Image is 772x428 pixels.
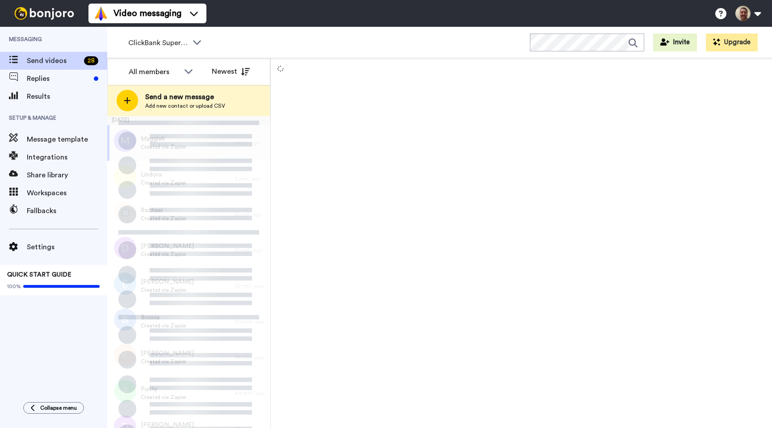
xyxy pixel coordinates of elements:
[235,318,266,325] div: 30 min. ago
[27,242,107,252] span: Settings
[27,152,107,163] span: Integrations
[235,282,266,290] div: 22 min. ago
[27,134,107,145] span: Message template
[7,272,71,278] span: QUICK START GUIDE
[128,38,188,48] span: ClickBank Super Funnel Webinar Registrants
[114,273,136,295] img: e.png
[94,6,108,21] img: vm-color.svg
[141,349,194,358] span: [PERSON_NAME]
[114,237,136,259] img: d.png
[141,215,186,222] span: Created via Zapier
[141,385,186,394] span: Purity
[7,283,21,290] span: 100%
[235,211,266,218] div: 16 min. ago
[141,394,186,401] span: Created via Zapier
[653,34,697,51] button: Invite
[27,206,107,216] span: Fallbacks
[141,134,186,143] span: Maggiek
[114,380,136,402] img: p.png
[141,286,194,294] span: Created via Zapier
[107,116,270,125] div: [DATE]
[235,175,266,182] div: 3 min. ago
[141,170,186,179] span: Lindora
[11,7,78,20] img: bj-logo-header-white.svg
[141,179,186,186] span: Created via Zapier
[141,358,194,365] span: Created via Zapier
[129,67,180,77] div: All members
[114,308,136,331] img: b.png
[145,102,225,109] span: Add new contact or upload CSV
[84,56,98,65] div: 28
[23,402,84,414] button: Collapse menu
[27,73,90,84] span: Replies
[141,143,186,151] span: Created via Zapier
[113,7,181,20] span: Video messaging
[27,91,107,102] span: Results
[235,354,266,361] div: 38 min. ago
[235,139,266,147] div: 1 min. ago
[141,206,186,215] span: Rachael
[706,34,758,51] button: Upgrade
[27,188,107,198] span: Workspaces
[235,247,266,254] div: 16 min. ago
[114,130,136,152] img: m.png
[141,242,194,251] span: [PERSON_NAME]
[235,390,266,397] div: 44 min. ago
[141,277,194,286] span: [PERSON_NAME]
[40,404,77,411] span: Collapse menu
[27,55,80,66] span: Send videos
[141,322,186,329] span: Created via Zapier
[141,313,186,322] span: Bonnie
[145,92,225,102] span: Send a new message
[205,63,256,80] button: Newest
[27,170,107,180] span: Share library
[114,165,136,188] img: l.png
[141,251,194,258] span: Created via Zapier
[114,344,136,366] img: r.png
